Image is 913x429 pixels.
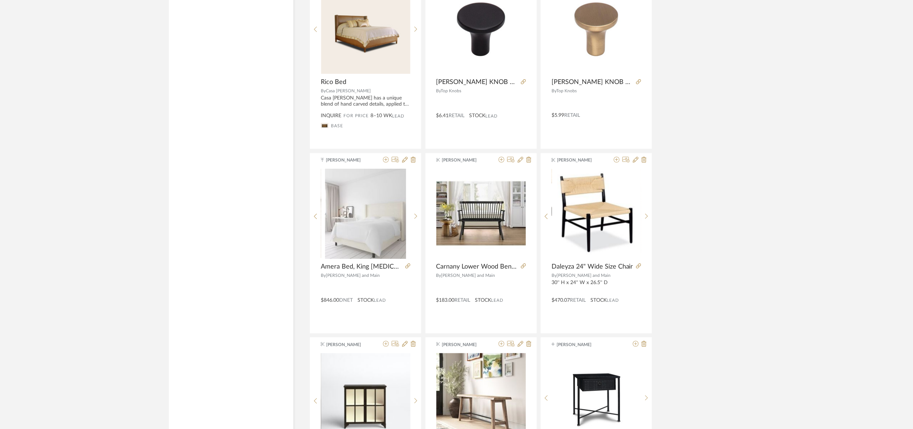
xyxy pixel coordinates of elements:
span: Rico Bed [321,78,346,86]
div: 0 [321,169,410,259]
span: [PERSON_NAME] [326,157,371,163]
span: Lead [491,298,504,303]
span: STOCK [590,297,607,304]
img: Daleyza 24" Wide Size Chair [552,169,641,258]
img: Amera Bed, King Talc [325,169,406,259]
span: [PERSON_NAME] KNOB 1 INCH HONEY BRONZE [552,78,633,86]
span: Lead [607,298,619,303]
span: By [552,89,556,93]
span: Lead [486,114,498,119]
span: [PERSON_NAME] [327,341,372,348]
span: Carnany Lower Wood Bench [436,263,518,271]
span: Lead [374,298,386,303]
span: Retail [449,113,465,118]
span: Daleyza 24" Wide Size Chair [552,263,633,271]
img: Carnany Lower Wood Bench [436,169,526,258]
span: Retail [564,113,580,118]
span: Top Knobs [556,89,577,93]
span: [PERSON_NAME] [442,341,487,348]
span: for price [344,114,369,118]
span: $846.00 [321,298,339,303]
span: STOCK [357,297,374,304]
span: $5.99 [552,113,564,118]
span: [PERSON_NAME] KNOB 1 1/8 INCH FLAT BLACK [436,78,518,86]
img: 518d9984-23f6-44b1-a751-00d96bd2e78e_50x50.jpg [321,123,329,128]
span: $470.07 [552,298,570,303]
span: By [436,89,441,93]
span: By [436,273,441,278]
span: STOCK [475,297,491,304]
span: [PERSON_NAME] and Main [557,273,611,278]
span: $183.00 [436,298,455,303]
span: [PERSON_NAME] [557,341,602,348]
span: STOCK [469,112,486,120]
div: 30'' H x 24'' W x 26.5'' D [552,280,641,292]
span: By [321,273,326,278]
span: Amera Bed, King [MEDICAL_DATA] [321,263,402,271]
div: inquire [321,112,369,119]
span: [PERSON_NAME] and Main [326,273,380,278]
span: [PERSON_NAME] [442,157,487,163]
span: Retail [455,298,471,303]
span: By [321,89,326,93]
span: Top Knobs [441,89,462,93]
span: [PERSON_NAME] [557,157,603,163]
span: Lead [392,114,405,119]
span: [PERSON_NAME] and Main [441,273,495,278]
span: DNET [339,298,353,303]
span: $6.41 [436,113,449,118]
div: 0 [552,169,641,259]
span: Casa [PERSON_NAME] [326,89,371,93]
span: By [552,273,557,278]
span: 8–10 WK [371,112,392,120]
span: Retail [570,298,586,303]
div: Casa [PERSON_NAME] has a unique blend of hand carved details, applied to traditional and contempo... [321,95,410,107]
